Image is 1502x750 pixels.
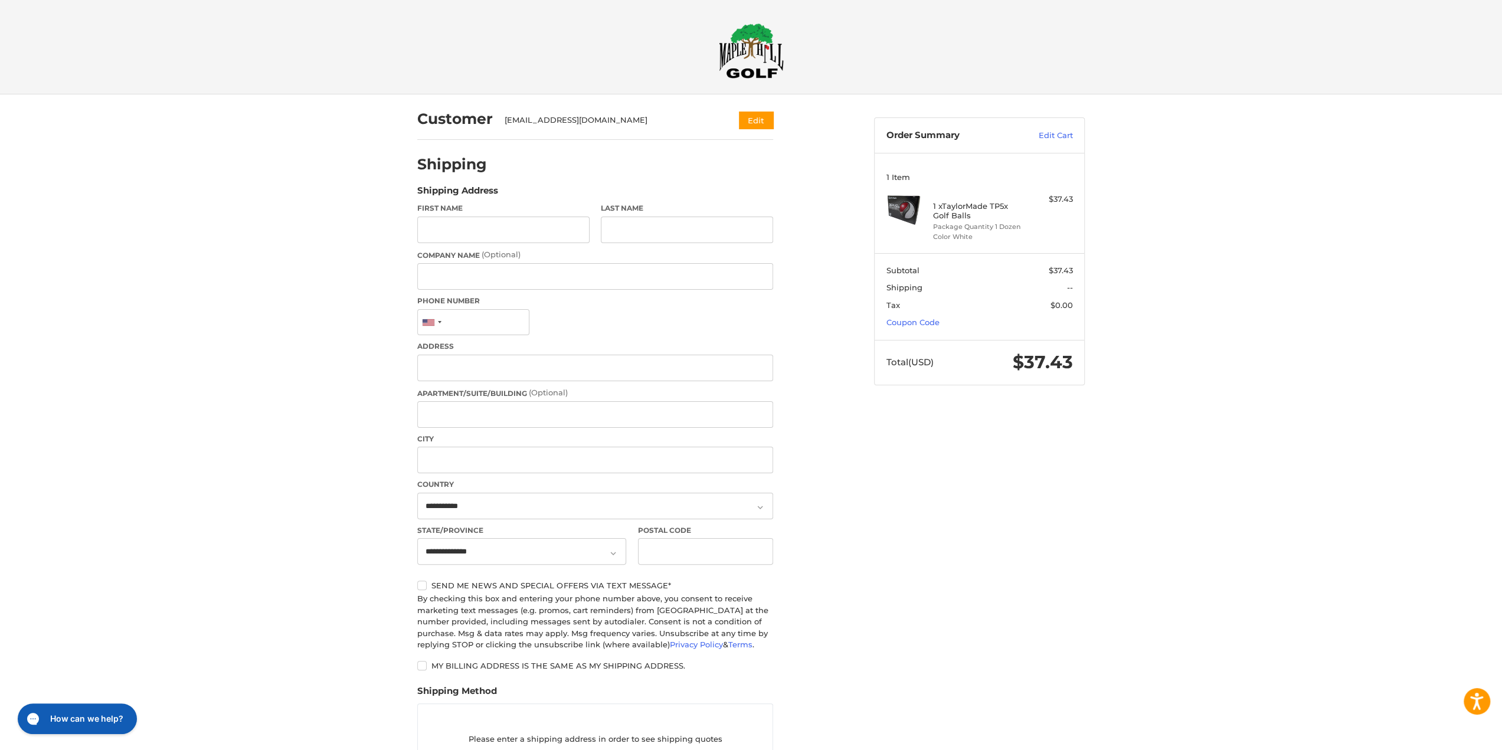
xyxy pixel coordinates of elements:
label: City [417,434,773,444]
span: -- [1067,283,1073,292]
span: Tax [886,300,900,310]
label: Address [417,341,773,352]
h3: 1 Item [886,172,1073,182]
img: Maple Hill Golf [719,23,784,78]
label: Send me news and special offers via text message* [417,581,773,590]
span: $37.43 [1013,351,1073,373]
h2: Customer [417,110,493,128]
small: (Optional) [482,250,521,259]
div: [EMAIL_ADDRESS][DOMAIN_NAME] [505,114,716,126]
h3: Order Summary [886,130,1013,142]
legend: Shipping Method [417,685,497,703]
label: First Name [417,203,590,214]
span: Subtotal [886,266,919,275]
iframe: Google Customer Reviews [1405,718,1502,750]
li: Color White [933,232,1023,242]
button: Edit [739,112,773,129]
a: Privacy Policy [670,640,723,649]
legend: Shipping Address [417,184,498,203]
div: United States: +1 [418,310,445,335]
label: Postal Code [638,525,774,536]
label: My billing address is the same as my shipping address. [417,661,773,670]
div: $37.43 [1026,194,1073,205]
a: Edit Cart [1013,130,1073,142]
span: $0.00 [1051,300,1073,310]
div: By checking this box and entering your phone number above, you consent to receive marketing text ... [417,593,773,651]
li: Package Quantity 1 Dozen [933,222,1023,232]
label: Last Name [601,203,773,214]
h4: 1 x TaylorMade TP5x Golf Balls [933,201,1023,221]
a: Terms [728,640,752,649]
small: (Optional) [529,388,568,397]
span: Total (USD) [886,356,934,368]
iframe: Gorgias live chat messenger [12,699,140,738]
label: Country [417,479,773,490]
h2: Shipping [417,155,487,173]
label: Company Name [417,249,773,261]
label: Apartment/Suite/Building [417,387,773,399]
label: State/Province [417,525,626,536]
label: Phone Number [417,296,773,306]
a: Coupon Code [886,317,940,327]
span: $37.43 [1049,266,1073,275]
span: Shipping [886,283,922,292]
